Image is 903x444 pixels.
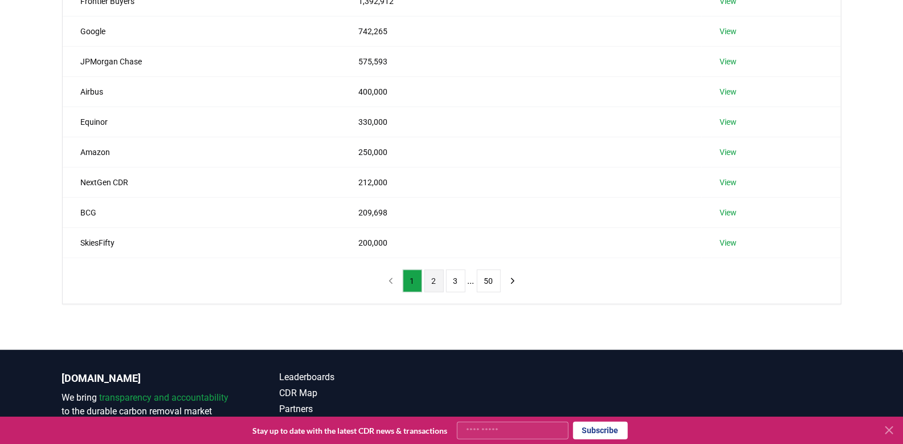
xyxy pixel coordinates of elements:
[720,86,737,97] a: View
[62,391,234,418] p: We bring to the durable carbon removal market
[63,76,341,107] td: Airbus
[403,270,422,292] button: 1
[62,370,234,386] p: [DOMAIN_NAME]
[720,146,737,158] a: View
[720,207,737,218] a: View
[63,227,341,258] td: SkiesFifty
[424,270,444,292] button: 2
[720,56,737,67] a: View
[477,270,501,292] button: 50
[63,46,341,76] td: JPMorgan Chase
[63,107,341,137] td: Equinor
[340,227,702,258] td: 200,000
[446,270,465,292] button: 3
[340,137,702,167] td: 250,000
[63,167,341,197] td: NextGen CDR
[280,402,452,416] a: Partners
[720,177,737,188] a: View
[720,26,737,37] a: View
[340,107,702,137] td: 330,000
[340,76,702,107] td: 400,000
[63,16,341,46] td: Google
[340,16,702,46] td: 742,265
[720,237,737,249] a: View
[280,386,452,400] a: CDR Map
[468,274,475,288] li: ...
[63,137,341,167] td: Amazon
[280,370,452,384] a: Leaderboards
[340,197,702,227] td: 209,698
[340,46,702,76] td: 575,593
[100,392,229,403] span: transparency and accountability
[340,167,702,197] td: 212,000
[720,116,737,128] a: View
[503,270,522,292] button: next page
[63,197,341,227] td: BCG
